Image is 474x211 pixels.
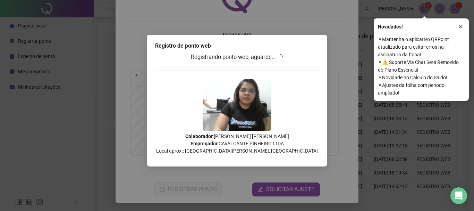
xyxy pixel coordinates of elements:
[155,133,319,155] p: : [PERSON_NAME] [PERSON_NAME] : CAVALCANTE PINHEIRO LTDA Local aprox.: [GEOGRAPHIC_DATA][PERSON_N...
[203,79,271,131] img: Z
[450,187,467,204] div: Open Intercom Messenger
[155,53,319,62] h3: Registrando ponto web, aguarde...
[378,35,465,58] span: ⚬ Mantenha o aplicativo QRPoint atualizado para evitar erros na assinatura da folha!
[378,23,403,31] span: Novidades !
[191,141,218,146] strong: Empregador
[277,54,283,60] span: loading
[458,24,463,29] span: close
[378,74,465,81] span: ⚬ Novidade no Cálculo do Saldo!
[155,42,319,50] div: Registro de ponto web
[378,58,465,74] span: ⚬ ⚠️ Suporte Via Chat Será Removido do Plano Essencial
[185,133,213,139] strong: Colaborador
[378,81,465,97] span: ⚬ Ajustes da folha com período ampliado!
